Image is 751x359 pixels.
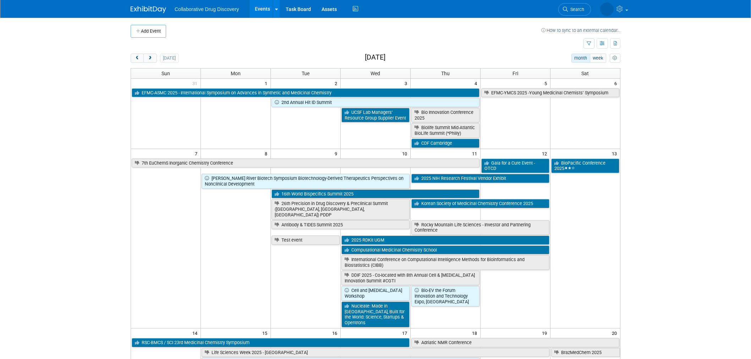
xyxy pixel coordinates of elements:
h2: [DATE] [365,54,385,61]
a: Gala for a Cure Event - OTCD [481,159,549,173]
span: 14 [192,328,201,337]
a: Antibody & TIDES Summit 2025 [272,220,410,230]
a: Rocky Mountain Life Sciences - Investor and Partnering Conference [411,220,549,235]
a: RSC-BMCS / SCI 23rd Medicinal Chemistry Symposium [132,338,410,347]
button: Add Event [131,25,166,38]
button: week [590,54,606,63]
a: 26th Precision in Drug Discovery & Preclinical Summit ([GEOGRAPHIC_DATA], [GEOGRAPHIC_DATA], [GEO... [272,199,410,219]
span: Thu [441,71,450,76]
a: Bio Innovation Conference 2025 [411,108,479,122]
span: Search [568,7,584,12]
span: 11 [471,149,480,158]
img: ExhibitDay [131,6,166,13]
a: Bio-EV the Forum Innovation and Technology Expo, [GEOGRAPHIC_DATA] [411,286,479,306]
span: 31 [192,79,201,88]
span: Tue [302,71,309,76]
a: BrazMedChem 2025 [551,348,620,357]
span: 16 [331,328,340,337]
a: International Conference on Computational Intelligence Methods for Bioinformatics and Biostatisti... [341,255,549,270]
span: 18 [471,328,480,337]
a: 7th EuChemS Inorganic Chemistry Conference [132,159,479,168]
span: Sat [581,71,589,76]
a: 16th World Bispecifics Summit 2025 [272,189,479,199]
a: Computational Medicinal Chemistry School [341,245,549,255]
span: Sun [161,71,170,76]
img: Ralf Felsner [600,2,614,16]
a: 2025 RDKit UGM [341,236,549,245]
span: 10 [401,149,410,158]
span: Fri [512,71,518,76]
span: Mon [231,71,241,76]
span: 20 [611,328,620,337]
button: month [571,54,590,63]
span: 5 [544,79,550,88]
span: 7 [194,149,201,158]
a: EFMC-ASMC 2025 - International Symposium on Advances in Synthetic and Medicinal Chemistry [132,88,479,98]
a: Cell and [MEDICAL_DATA] Workshop [341,286,410,300]
span: 17 [401,328,410,337]
a: Biolife Summit Mid-Atlantic BioLife Summit (*Philly) [411,123,479,138]
span: 3 [404,79,410,88]
a: EFMC-YMCS 2025 -Young Medicinal Chemists’ Symposium [481,88,619,98]
a: Adriatic NMR Conference [411,338,619,347]
button: next [143,54,157,63]
a: How to sync to an external calendar... [541,28,620,33]
button: [DATE] [160,54,179,63]
a: CDF Cambridge [411,139,479,148]
span: 9 [334,149,340,158]
i: Personalize Calendar [613,56,617,61]
span: 1 [264,79,270,88]
span: 2 [334,79,340,88]
span: 13 [611,149,620,158]
a: Life Sciences Week 2025 - [GEOGRAPHIC_DATA] [202,348,549,357]
span: 12 [541,149,550,158]
span: Collaborative Drug Discovery [175,6,239,12]
span: 19 [541,328,550,337]
a: Korean Society of Medicinal Chemistry Conference 2025 [411,199,549,208]
a: BioPacific Conference 2025 [551,159,619,173]
a: Search [558,3,591,16]
button: myCustomButton [610,54,620,63]
span: 4 [474,79,480,88]
a: Nucleate: Made in [GEOGRAPHIC_DATA], Built for the World: Science, Startups & Opentrons [341,302,410,327]
a: [PERSON_NAME] River Biotech Symposium Biotechnology-Derived Therapeutics Perspectives on Nonclini... [202,174,410,188]
span: Wed [371,71,380,76]
a: UCSF Lab Managers’ Resource Group Supplier Event [341,108,410,122]
a: DDIF 2025 - Co-located with 8th Annual Cell & [MEDICAL_DATA] Innovation Summit #CGTI [341,271,479,285]
a: Test event [272,236,340,245]
a: 2nd Annual Hit ID Summit [272,98,479,107]
a: 2025 NIH Research Festival Vendor Exhibit [411,174,549,183]
span: 6 [614,79,620,88]
button: prev [131,54,144,63]
span: 8 [264,149,270,158]
span: 15 [262,328,270,337]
